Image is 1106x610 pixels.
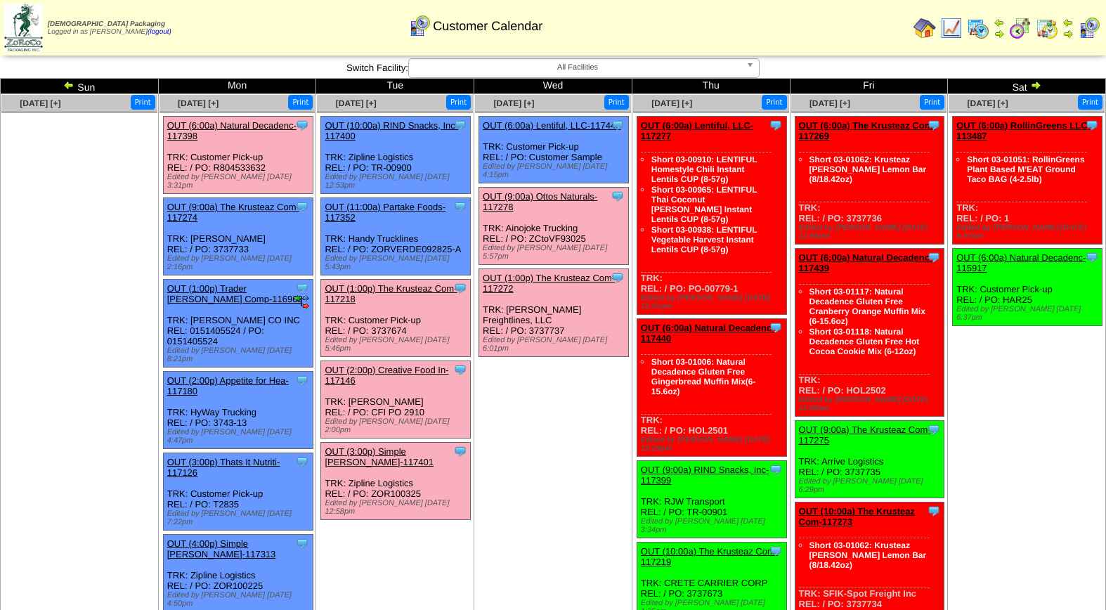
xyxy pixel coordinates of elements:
[799,223,944,240] div: Edited by [PERSON_NAME] [DATE] 12:56pm
[769,544,783,558] img: Tooltip
[651,155,757,184] a: Short 03-00910: LENTIFUL Homestyle Chili Instant Lentils CUP (8-57g)
[167,346,313,363] div: Edited by [PERSON_NAME] [DATE] 8:21pm
[795,421,944,498] div: TRK: Arrive Logistics REL: / PO: 3737735
[809,327,920,356] a: Short 03-01118: Natural Decadence Gluten Free Hot Cocoa Cookie Mix (6-12oz)
[1062,17,1074,28] img: arrowleft.gif
[483,244,628,261] div: Edited by [PERSON_NAME] [DATE] 5:57pm
[415,59,741,76] span: All Facilities
[769,118,783,132] img: Tooltip
[994,17,1005,28] img: arrowleft.gif
[809,540,927,570] a: Short 03-01062: Krusteaz [PERSON_NAME] Lemon Bar (8/18.42oz)
[321,443,471,520] div: TRK: Zipline Logistics REL: / PO: ZOR100325
[4,4,43,51] img: zoroco-logo-small.webp
[927,250,941,264] img: Tooltip
[321,280,471,357] div: TRK: Customer Pick-up REL: / PO: 3737674
[956,305,1102,322] div: Edited by [PERSON_NAME] [DATE] 6:37pm
[809,155,927,184] a: Short 03-01062: Krusteaz [PERSON_NAME] Lemon Bar (8/18.42oz)
[769,462,783,476] img: Tooltip
[956,120,1091,141] a: OUT (6:00a) RollinGreens LLC-113487
[483,120,620,131] a: OUT (6:00a) Lentiful, LLC-117443
[167,428,313,445] div: Edited by [PERSON_NAME] [DATE] 4:47pm
[295,536,309,550] img: Tooltip
[295,118,309,132] img: Tooltip
[493,98,534,108] a: [DATE] [+]
[611,271,625,285] img: Tooltip
[408,15,431,37] img: calendarcustomer.gif
[651,357,756,396] a: Short 03-01006: Natural Decadence Gluten Free Gingerbread Muffin Mix(6-15.6oz)
[325,254,470,271] div: Edited by [PERSON_NAME] [DATE] 5:43pm
[795,117,944,245] div: TRK: REL: / PO: 3737736
[604,95,629,110] button: Print
[325,365,448,386] a: OUT (2:00p) Creative Food In-117146
[967,155,1084,184] a: Short 03-01051: RollinGreens Plant Based M'EAT Ground Taco BAG (4-2.5lb)
[163,372,313,449] div: TRK: HyWay Trucking REL: / PO: 3743-13
[131,95,155,110] button: Print
[809,287,925,326] a: Short 03-01117: Natural Decadence Gluten Free Cranberry Orange Muffin Mix (6-15.6oz)
[325,417,470,434] div: Edited by [PERSON_NAME] [DATE] 2:00pm
[325,283,457,304] a: OUT (1:00p) The Krusteaz Com-117218
[762,95,786,110] button: Print
[1085,250,1099,264] img: Tooltip
[479,269,629,357] div: TRK: [PERSON_NAME] Freightlines, LLC REL: / PO: 3737737
[148,28,171,36] a: (logout)
[316,79,474,94] td: Tue
[927,422,941,436] img: Tooltip
[167,457,280,478] a: OUT (3:00p) Thats It Nutriti-117126
[321,198,471,275] div: TRK: Handy Trucklines REL: / PO: ZORVERDE092825-A
[1030,79,1041,91] img: arrowright.gif
[295,455,309,469] img: Tooltip
[641,517,786,534] div: Edited by [PERSON_NAME] [DATE] 3:34pm
[163,198,313,275] div: TRK: [PERSON_NAME] REL: / PO: 3737733
[641,120,753,141] a: OUT (6:00a) Lentiful, LLC-117277
[948,79,1106,94] td: Sat
[453,444,467,458] img: Tooltip
[994,28,1005,39] img: arrowright.gif
[325,120,458,141] a: OUT (10:00a) RIND Snacks, Inc-117400
[295,295,309,309] img: EDI
[940,17,963,39] img: line_graph.gif
[913,17,936,39] img: home.gif
[453,363,467,377] img: Tooltip
[336,98,377,108] a: [DATE] [+]
[63,79,74,91] img: arrowleft.gif
[1009,17,1032,39] img: calendarblend.gif
[641,465,769,486] a: OUT (9:00a) RIND Snacks, Inc-117399
[799,396,944,413] div: Edited by [PERSON_NAME] [DATE] 12:00am
[321,117,471,194] div: TRK: Zipline Logistics REL: / PO: TR-00900
[163,280,313,368] div: TRK: [PERSON_NAME] CO INC REL: 0151405524 / PO: 0151405524
[637,319,786,457] div: TRK: REL: / PO: HOL2501
[295,281,309,295] img: Tooltip
[167,202,299,223] a: OUT (9:00a) The Krusteaz Com-117274
[325,202,445,223] a: OUT (11:00a) Partake Foods-117352
[1062,28,1074,39] img: arrowright.gif
[158,79,316,94] td: Mon
[795,249,944,417] div: TRK: REL: / PO: HOL2502
[483,336,628,353] div: Edited by [PERSON_NAME] [DATE] 6:01pm
[799,424,931,446] a: OUT (9:00a) The Krusteaz Com-117275
[799,120,936,141] a: OUT (6:00a) The Krusteaz Com-117269
[651,225,757,254] a: Short 03-00938: LENTIFUL Vegetable Harvest Instant Lentils CUP (8-57g)
[632,79,790,94] td: Thu
[1036,17,1058,39] img: calendarinout.gif
[295,200,309,214] img: Tooltip
[651,185,757,224] a: Short 03-00965: LENTIFUL Thai Coconut [PERSON_NAME] Instant Lentils CUP (8-57g)
[483,191,597,212] a: OUT (9:00a) Ottos Naturals-117278
[637,117,786,315] div: TRK: REL: / PO: PO-00779-1
[474,79,632,94] td: Wed
[167,375,289,396] a: OUT (2:00p) Appetite for Hea-117180
[956,252,1086,273] a: OUT (6:00a) Natural Decadenc-115917
[325,336,470,353] div: Edited by [PERSON_NAME] [DATE] 5:46pm
[641,546,778,567] a: OUT (10:00a) The Krusteaz Com-117219
[927,118,941,132] img: Tooltip
[968,98,1008,108] a: [DATE] [+]
[1078,17,1100,39] img: calendarcustomer.gif
[809,98,850,108] a: [DATE] [+]
[920,95,944,110] button: Print
[178,98,219,108] a: [DATE] [+]
[167,538,276,559] a: OUT (4:00p) Simple [PERSON_NAME]-117313
[651,98,692,108] a: [DATE] [+]
[446,95,471,110] button: Print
